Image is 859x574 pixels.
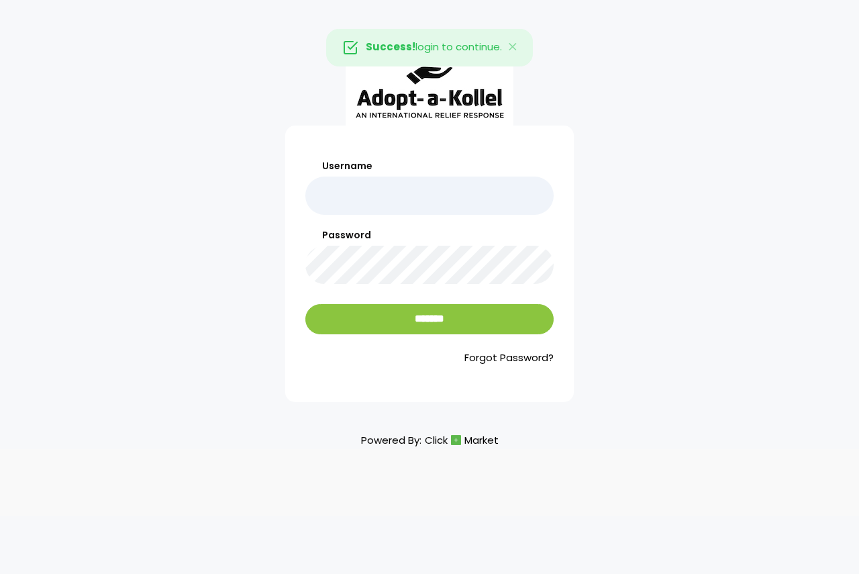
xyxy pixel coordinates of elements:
label: Username [305,159,554,173]
label: Password [305,228,554,242]
p: Powered By: [361,431,499,449]
strong: Success! [366,40,415,54]
a: ClickMarket [425,431,499,449]
button: Close [494,30,533,66]
img: cm_icon.png [451,435,461,445]
div: login to continue. [326,29,533,66]
a: Forgot Password? [305,350,554,366]
img: aak_logo_sm.jpeg [346,29,513,126]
